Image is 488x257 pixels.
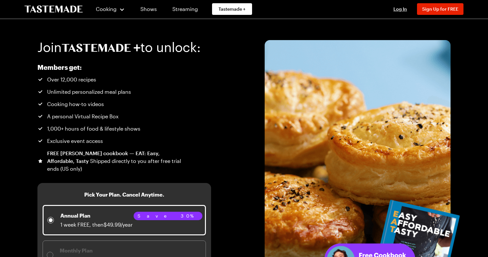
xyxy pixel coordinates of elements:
[37,76,182,173] ul: Tastemade+ Annual subscription benefits
[47,112,118,120] span: A personal Virtual Recipe Box
[137,212,198,220] span: Save 30%
[422,6,458,12] span: Sign Up for FREE
[60,212,133,220] p: Annual Plan
[37,63,182,71] h2: Members get:
[387,6,413,12] button: Log In
[212,3,252,15] a: Tastemade +
[60,221,133,228] span: 1 week FREE, then $49.99/year
[47,76,96,83] span: Over 12,000 recipes
[96,6,117,12] span: Cooking
[417,3,463,15] button: Sign Up for FREE
[25,5,83,13] a: To Tastemade Home Page
[47,88,131,96] span: Unlimited personalized meal plans
[47,158,181,172] span: Shipped directly to you after free trial ends (US only)
[219,6,246,12] span: Tastemade +
[37,40,201,54] h1: Join to unlock:
[47,100,104,108] span: Cooking how-to videos
[84,191,164,198] h3: Pick Your Plan. Cancel Anytime.
[60,247,135,254] p: Monthly Plan
[47,149,182,173] div: FREE [PERSON_NAME] cookbook — EAT: Easy, Affordable, Tasty
[47,137,103,145] span: Exclusive event access
[96,1,125,17] button: Cooking
[393,6,407,12] span: Log In
[47,125,140,133] span: 1,000+ hours of food & lifestyle shows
